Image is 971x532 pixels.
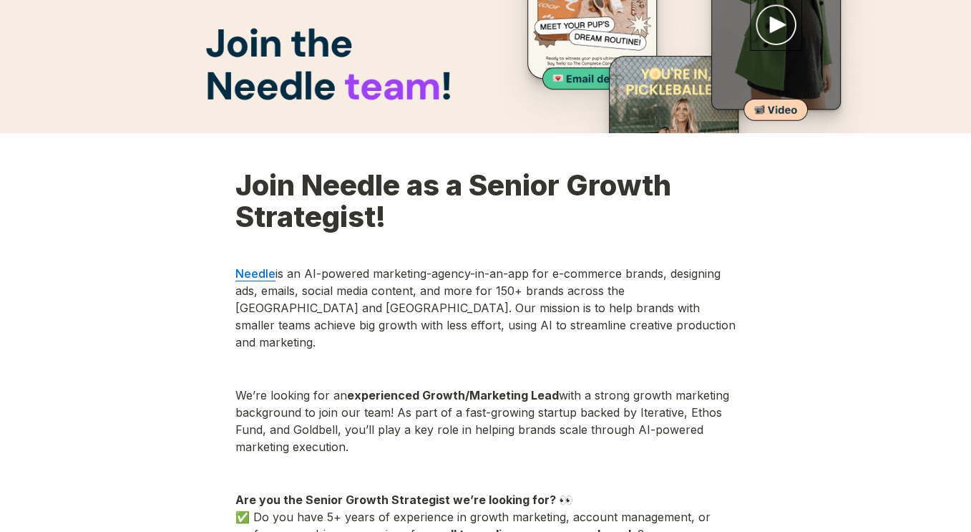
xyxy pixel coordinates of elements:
span: is an AI-powered marketing-agency-in-an-app for e-commerce brands, designing ads, emails, social ... [235,266,739,349]
p: We’re looking for an with a strong growth marketing background to join our team! As part of a fas... [235,387,736,455]
h1: Join Needle as a Senior Growth Strategist! [235,170,736,261]
a: Needle [235,266,275,281]
span: Are you the Senior Growth Strategist we’re looking for? 👀 [235,493,573,507]
span: experienced Growth/Marketing Lead [347,388,559,402]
